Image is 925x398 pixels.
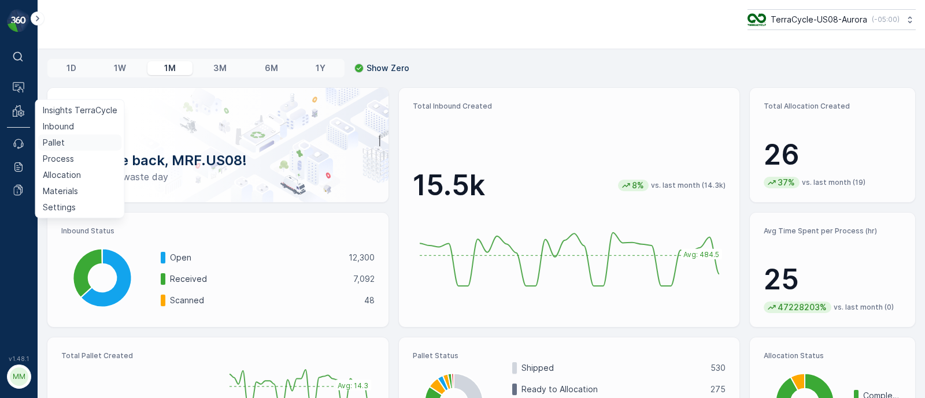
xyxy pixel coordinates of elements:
p: Avg Time Spent per Process (hr) [764,226,901,236]
p: 275 [711,384,726,395]
img: image_ci7OI47.png [748,13,766,26]
p: Total Pallet Created [61,351,213,360]
p: 1W [114,62,126,74]
p: 530 [711,362,726,374]
p: TerraCycle-US08-Aurora [771,14,867,25]
p: Total Inbound Created [413,102,726,111]
p: vs. last month (0) [834,303,894,312]
p: Welcome back, MRF.US08! [66,151,370,170]
p: 25 [764,262,901,297]
p: 26 [764,137,901,172]
p: 7,092 [353,273,375,285]
p: Have a zero-waste day [66,170,370,184]
p: Open [170,252,341,263]
div: MM [10,367,28,386]
span: v 1.48.1 [7,355,30,362]
p: 15.5k [413,168,485,203]
p: 1M [164,62,176,74]
p: 48 [364,295,375,306]
p: 1D [66,62,76,74]
p: Shipped [521,362,704,374]
p: Scanned [170,295,357,306]
img: logo [7,9,30,32]
p: 47228203% [776,302,828,313]
p: ( -05:00 ) [872,15,900,24]
p: Ready to Allocation [521,384,704,395]
button: MM [7,364,30,389]
p: 1Y [316,62,325,74]
button: TerraCycle-US08-Aurora(-05:00) [748,9,916,30]
p: 3M [213,62,227,74]
p: Show Zero [367,62,409,74]
p: Allocation Status [764,351,901,360]
p: 8% [631,180,645,191]
p: vs. last month (19) [802,178,865,187]
p: 37% [776,177,796,188]
p: Total Allocation Created [764,102,901,111]
p: 6M [265,62,278,74]
p: Inbound Status [61,226,375,236]
p: vs. last month (14.3k) [651,181,726,190]
p: Received [170,273,346,285]
p: 12,300 [349,252,375,263]
p: Pallet Status [413,351,726,360]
